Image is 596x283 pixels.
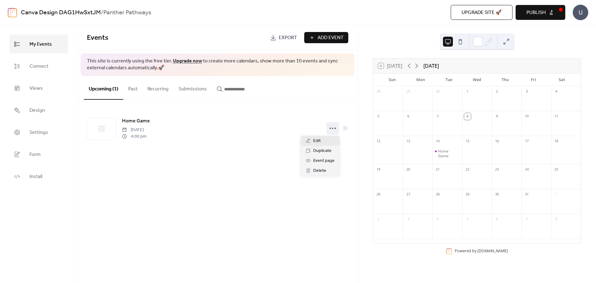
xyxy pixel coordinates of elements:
div: 17 [523,138,530,145]
a: Connect [9,57,68,75]
div: Sat [548,74,576,86]
button: Submissions [174,76,212,99]
div: 6 [405,113,412,120]
button: Upcoming (1) [84,76,123,100]
div: 12 [375,138,382,145]
div: 10 [523,113,530,120]
div: 18 [553,138,560,145]
div: 24 [523,166,530,173]
span: 4:00 pm [122,133,147,140]
span: Events [87,31,108,45]
span: Event page [313,157,335,165]
span: Form [29,150,41,159]
div: 13 [405,138,412,145]
span: My Events [29,39,52,49]
div: 20 [405,166,412,173]
div: 14 [434,138,441,145]
span: Connect [29,62,48,71]
b: Panther Pathways [103,7,151,19]
span: Publish [526,9,546,16]
div: Fri [519,74,548,86]
div: 19 [375,166,382,173]
a: Settings [9,123,68,142]
span: Duplicate [313,147,332,155]
span: Install [29,172,42,181]
span: Views [29,84,43,93]
div: 30 [494,191,500,198]
div: 29 [464,191,471,198]
div: 27 [405,191,412,198]
div: Sun [378,74,406,86]
div: 5 [464,216,471,223]
div: Home Game [432,149,462,158]
div: Home Game [438,149,460,158]
span: Add Event [318,34,344,42]
div: 25 [553,166,560,173]
a: Form [9,145,68,164]
a: Views [9,79,68,98]
button: Upgrade site 🚀 [451,5,512,20]
div: 5 [375,113,382,120]
div: Tue [435,74,463,86]
button: Publish [516,5,565,20]
div: 9 [494,113,500,120]
div: 6 [494,216,500,223]
div: 31 [523,191,530,198]
img: logo [8,7,17,17]
div: 4 [553,88,560,95]
div: 3 [405,216,412,223]
div: 3 [523,88,530,95]
a: Upgrade now [173,56,202,66]
span: Edit [313,137,321,145]
div: 2 [375,216,382,223]
span: Upgrade site 🚀 [462,9,502,16]
div: 7 [523,216,530,223]
div: 8 [553,216,560,223]
div: 8 [464,113,471,120]
div: 15 [464,138,471,145]
a: Install [9,167,68,186]
div: Thu [491,74,519,86]
div: 16 [494,138,500,145]
div: 26 [375,191,382,198]
div: 21 [434,166,441,173]
a: [DOMAIN_NAME] [477,249,508,254]
div: Mon [406,74,435,86]
div: 29 [405,88,412,95]
span: Settings [29,128,48,137]
div: 30 [434,88,441,95]
b: / [101,7,103,19]
div: 11 [553,113,560,120]
div: [DATE] [423,62,439,70]
div: 23 [494,166,500,173]
div: 1 [464,88,471,95]
span: This site is currently using the free tier. to create more calendars, show more than 10 events an... [87,58,348,72]
a: Design [9,101,68,120]
button: Add Event [304,32,348,43]
div: U [573,5,588,20]
a: Export [265,32,302,43]
span: Export [279,34,297,42]
div: 4 [434,216,441,223]
button: Past [123,76,142,99]
a: Canva Design DAG1HwSxtJM [21,7,101,19]
div: 28 [375,88,382,95]
div: Wed [463,74,491,86]
span: Delete [313,167,326,175]
div: Powered by [455,249,508,254]
a: My Events [9,34,68,53]
span: Design [29,106,45,115]
div: 1 [553,191,560,198]
div: 2 [494,88,500,95]
span: [DATE] [122,127,147,133]
a: Home Game [122,117,150,125]
button: Recurring [142,76,174,99]
div: 22 [464,166,471,173]
div: 28 [434,191,441,198]
div: 7 [434,113,441,120]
